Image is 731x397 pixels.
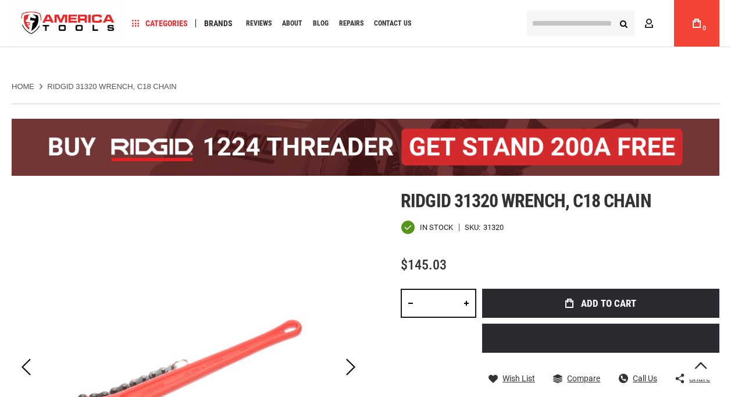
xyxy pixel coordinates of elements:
[47,82,177,91] strong: RIDGID 31320 WRENCH, C18 CHAIN
[199,16,238,31] a: Brands
[401,220,453,235] div: Availability
[401,257,447,273] span: $145.03
[12,81,34,92] a: Home
[420,224,453,231] span: In stock
[334,16,369,31] a: Repairs
[12,2,124,45] a: store logo
[282,20,302,27] span: About
[132,19,188,27] span: Categories
[689,374,710,382] span: Share
[127,16,193,31] a: Categories
[12,119,719,176] img: BOGO: Buy the RIDGID® 1224 Threader (26092), get the 92467 200A Stand FREE!
[567,374,600,382] span: Compare
[246,20,272,27] span: Reviews
[204,19,233,27] span: Brands
[502,374,535,382] span: Wish List
[401,190,651,212] span: Ridgid 31320 wrench, c18 chain
[313,20,329,27] span: Blog
[581,299,636,309] span: Add to Cart
[369,16,416,31] a: Contact Us
[619,373,657,384] a: Call Us
[277,16,308,31] a: About
[339,20,363,27] span: Repairs
[465,224,483,231] strong: SKU
[612,12,634,34] button: Search
[483,224,504,231] div: 31320
[553,373,600,384] a: Compare
[482,289,719,318] button: Add to Cart
[703,25,706,31] span: 0
[633,374,657,382] span: Call Us
[488,373,535,384] a: Wish List
[374,20,411,27] span: Contact Us
[241,16,277,31] a: Reviews
[12,2,124,45] img: America Tools
[308,16,334,31] a: Blog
